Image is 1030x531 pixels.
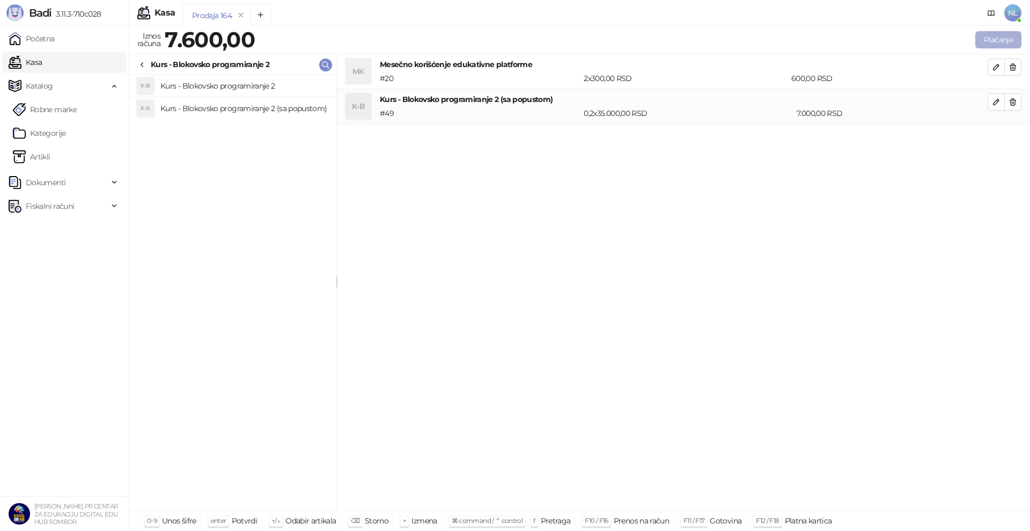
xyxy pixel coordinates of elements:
button: Plaćanje [975,31,1021,48]
span: ⌫ [351,517,359,525]
button: Add tab [250,4,271,26]
a: Kategorije [13,122,66,144]
div: MK [345,59,371,84]
span: 0-9 [147,517,157,525]
div: # 49 [378,107,582,119]
div: 2 x 300,00 RSD [582,72,789,84]
h4: Kurs - Blokovsko programiranje 2 (sa popustom) [380,93,988,105]
div: Odabir artikala [285,514,336,528]
div: 0,2 x 35.000,00 RSD [582,107,794,119]
button: remove [234,11,248,20]
div: 7.000,00 RSD [794,107,990,119]
span: F10 / F16 [585,517,608,525]
span: F12 / F18 [756,517,779,525]
span: Dokumenti [26,172,65,193]
div: Prenos na račun [614,514,669,528]
div: Potvrdi [232,514,257,528]
h4: Mesečno korišćenje edukativne platforme [380,59,988,70]
a: Dokumentacija [983,4,1000,21]
div: K-B [137,77,154,94]
div: Pretraga [541,514,571,528]
span: Badi [29,6,51,19]
span: ⌘ command / ⌃ control [452,517,523,525]
small: [PERSON_NAME] PR CENTAR ZA EDUKACIJU DIGITAL EDU HUB SOMBOR [34,503,118,526]
div: Unos šifre [162,514,196,528]
div: grid [129,75,336,510]
div: Kurs - Blokovsko programiranje 2 [151,59,270,70]
div: Iznos računa [135,29,163,50]
div: 600,00 RSD [789,72,990,84]
h4: Kurs - Blokovsko programiranje 2 [160,77,328,94]
div: Platna kartica [785,514,832,528]
a: ArtikliArtikli [13,146,50,168]
span: f [533,517,535,525]
span: + [403,517,406,525]
span: F11 / F17 [683,517,704,525]
div: K-B [345,93,371,119]
a: Početna [9,28,55,49]
span: NL [1004,4,1021,21]
span: ↑/↓ [271,517,280,525]
span: 3.11.3-710c028 [51,9,101,19]
div: Izmena [411,514,437,528]
div: Kasa [154,9,175,17]
img: Logo [6,4,24,21]
span: enter [211,517,226,525]
a: Robne marke [13,99,77,120]
strong: 7.600,00 [165,26,255,53]
a: Kasa [9,52,42,73]
span: Katalog [26,75,53,97]
span: Fiskalni računi [26,195,74,217]
img: 64x64-companyLogo-6589dfca-888d-4393-bd32-b9a269fe06b0.png [9,503,30,525]
div: # 20 [378,72,582,84]
div: Gotovina [710,514,741,528]
div: Prodaja 164 [192,10,232,21]
div: Storno [365,514,388,528]
h4: Kurs - Blokovsko programiranje 2 (sa popustom) [160,100,328,117]
div: K-B [137,100,154,117]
